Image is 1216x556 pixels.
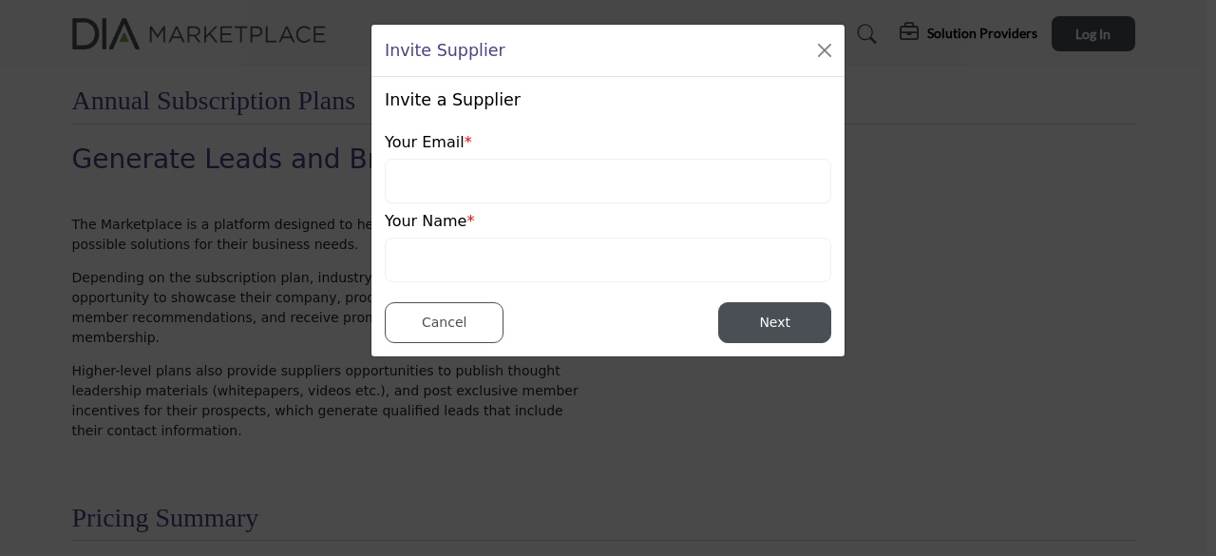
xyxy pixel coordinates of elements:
h1: Invite Supplier [385,38,505,63]
button: Next [718,302,831,343]
label: Your Email [385,131,472,154]
h5: Invite a Supplier [385,90,521,110]
button: Close [811,37,838,64]
label: Your Name [385,210,474,233]
button: Cancel [385,302,503,343]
